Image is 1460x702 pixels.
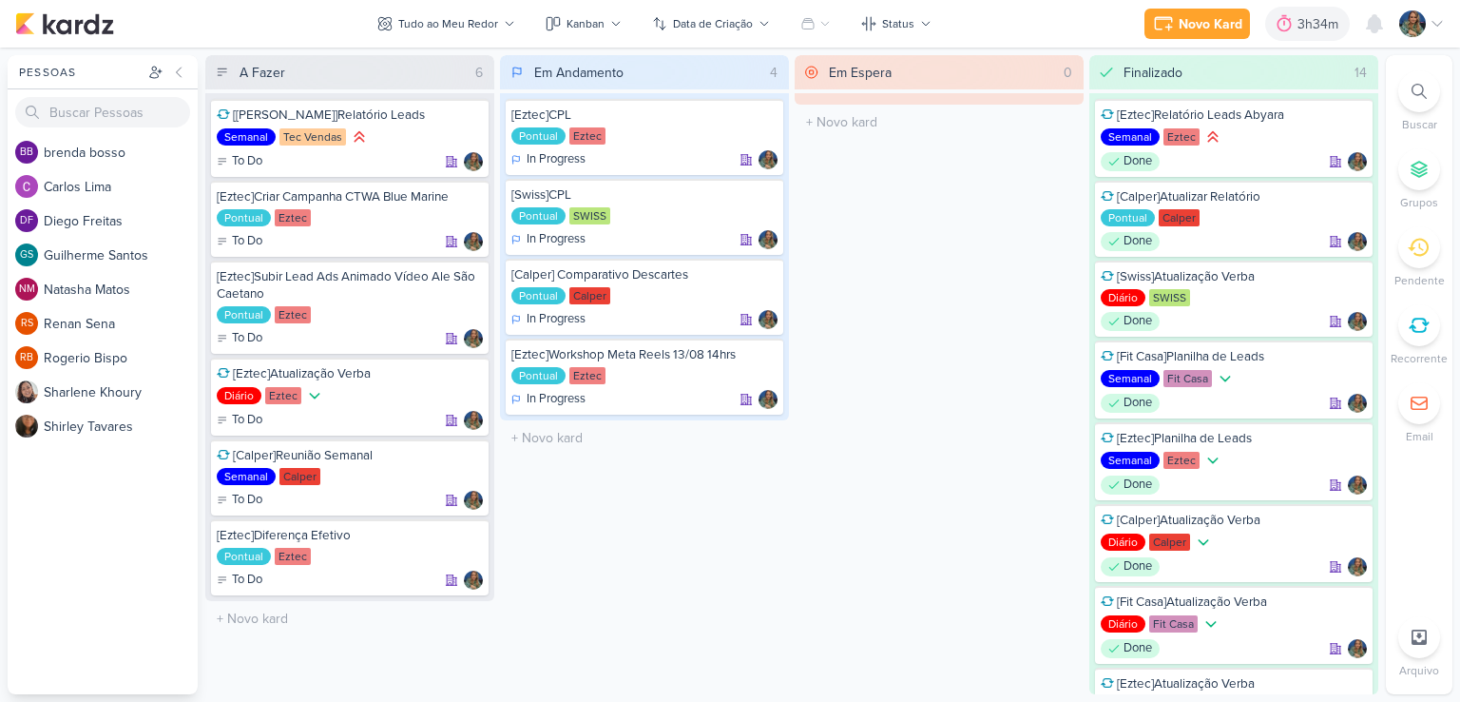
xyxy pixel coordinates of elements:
[1101,152,1160,171] div: Done
[1399,662,1439,679] p: Arquivo
[569,127,605,145] div: Eztec
[464,232,483,251] img: Isabella Gutierres
[1149,289,1190,306] div: SWISS
[504,424,785,452] input: + Novo kard
[1348,557,1367,576] div: Responsável: Isabella Gutierres
[759,230,778,249] div: Responsável: Isabella Gutierres
[1101,452,1160,469] div: Semanal
[1124,63,1182,83] div: Finalizado
[511,390,586,409] div: In Progress
[15,97,190,127] input: Buscar Pessoas
[464,152,483,171] div: Responsável: Isabella Gutierres
[762,63,785,83] div: 4
[1124,394,1152,413] p: Done
[305,386,324,405] div: Prioridade Baixa
[759,150,778,169] div: Responsável: Isabella Gutierres
[511,127,566,145] div: Pontual
[21,319,33,329] p: RS
[1101,370,1160,387] div: Semanal
[217,548,271,565] div: Pontual
[232,411,262,430] p: To Do
[464,329,483,348] div: Responsável: Isabella Gutierres
[1163,452,1200,469] div: Eztec
[829,63,892,83] div: Em Espera
[1101,639,1160,658] div: Done
[1101,534,1145,551] div: Diário
[232,571,262,590] p: To Do
[527,310,586,329] p: In Progress
[569,207,610,224] div: SWISS
[240,63,285,83] div: A Fazer
[1149,534,1190,551] div: Calper
[217,107,483,124] div: [Tec Vendas]Relatório Leads
[217,491,262,510] div: To Do
[209,605,490,633] input: + Novo kard
[217,128,276,146] div: Semanal
[1101,312,1160,331] div: Done
[1101,615,1145,633] div: Diário
[1159,209,1200,226] div: Calper
[20,216,33,226] p: DF
[1203,127,1222,146] div: Prioridade Alta
[1124,639,1152,658] p: Done
[217,268,483,302] div: [Eztec]Subir Lead Ads Animado Vídeo Ale São Caetano
[1348,557,1367,576] img: Isabella Gutierres
[1216,369,1235,388] div: Prioridade Baixa
[15,175,38,198] img: Carlos Lima
[44,348,198,368] div: R o g e r i o B i s p o
[217,306,271,323] div: Pontual
[511,186,778,204] div: [Swiss]CPL
[527,230,586,249] p: In Progress
[511,266,778,283] div: [Calper] Comparativo Descartes
[1144,9,1250,39] button: Novo Kard
[1124,476,1152,495] p: Done
[15,278,38,301] div: Natasha Matos
[217,447,483,464] div: [Calper]Reunião Semanal
[1163,128,1200,146] div: Eztec
[44,245,198,265] div: G u i l h e r m e S a n t o s
[511,287,566,304] div: Pontual
[569,287,610,304] div: Calper
[15,12,114,35] img: kardz.app
[464,411,483,430] img: Isabella Gutierres
[20,147,33,158] p: bb
[759,310,778,329] div: Responsável: Isabella Gutierres
[1203,451,1222,470] div: Prioridade Baixa
[217,571,262,590] div: To Do
[217,527,483,544] div: [Eztec]Diferença Efetivo
[1348,639,1367,658] div: Responsável: Isabella Gutierres
[19,284,35,295] p: NM
[527,390,586,409] p: In Progress
[44,382,198,402] div: S h a r l e n e K h o u r y
[1124,232,1152,251] p: Done
[265,387,301,404] div: Eztec
[232,232,262,251] p: To Do
[1101,107,1367,124] div: [Eztec]Relatório Leads Abyara
[1124,312,1152,331] p: Done
[464,571,483,590] div: Responsável: Isabella Gutierres
[15,312,38,335] div: Renan Sena
[1348,394,1367,413] img: Isabella Gutierres
[20,250,33,261] p: GS
[1163,370,1212,387] div: Fit Casa
[534,63,624,83] div: Em Andamento
[44,280,198,300] div: N a t a s h a M a t o s
[15,244,38,266] div: Guilherme Santos
[279,468,320,485] div: Calper
[275,306,311,323] div: Eztec
[1348,639,1367,658] img: Isabella Gutierres
[1348,476,1367,495] img: Isabella Gutierres
[350,127,369,146] div: Prioridade Alta
[275,548,311,565] div: Eztec
[15,209,38,232] div: Diego Freitas
[44,314,198,334] div: R e n a n S e n a
[1386,70,1452,133] li: Ctrl + F
[1101,512,1367,529] div: [Calper]Atualização Verba
[1347,63,1374,83] div: 14
[1101,430,1367,447] div: [Eztec]Planilha de Leads
[464,329,483,348] img: Isabella Gutierres
[44,417,198,437] div: S h i r l e y T a v a r e s
[1348,152,1367,171] img: Isabella Gutierres
[1402,116,1437,133] p: Buscar
[232,152,262,171] p: To Do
